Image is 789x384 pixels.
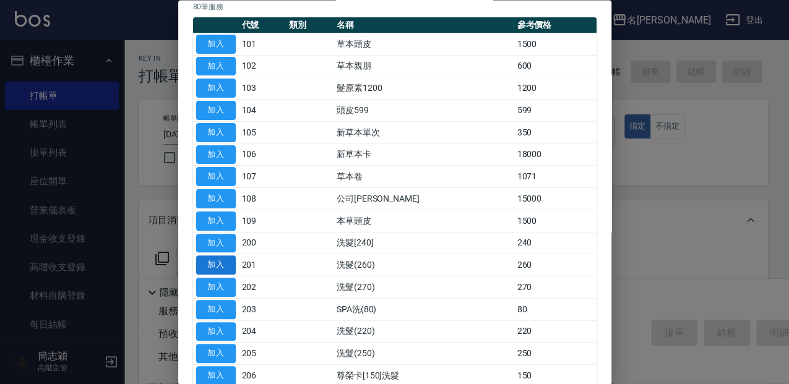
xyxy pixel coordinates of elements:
th: 參考價格 [514,17,596,33]
td: 草本頭皮 [334,33,514,56]
th: 代號 [239,17,287,33]
button: 加入 [196,79,236,98]
td: 205 [239,343,287,365]
td: 104 [239,100,287,122]
td: 105 [239,122,287,144]
td: 260 [514,254,596,276]
td: 240 [514,233,596,255]
td: 髮原素1200 [334,77,514,100]
td: 頭皮599 [334,100,514,122]
button: 加入 [196,344,236,364]
td: 新草本單次 [334,122,514,144]
td: 1071 [514,166,596,188]
td: 109 [239,210,287,233]
td: 599 [514,100,596,122]
button: 加入 [196,190,236,209]
td: 600 [514,56,596,78]
td: 1500 [514,210,596,233]
button: 加入 [196,256,236,275]
td: 108 [239,188,287,210]
button: 加入 [196,101,236,121]
td: 本草頭皮 [334,210,514,233]
td: 洗髮(250) [334,343,514,365]
button: 加入 [196,145,236,164]
td: 203 [239,299,287,321]
button: 加入 [196,35,236,54]
td: 草本親朋 [334,56,514,78]
td: 公司[PERSON_NAME] [334,188,514,210]
td: 洗髮[240] [334,233,514,255]
td: 103 [239,77,287,100]
td: 107 [239,166,287,188]
td: 15000 [514,188,596,210]
td: 201 [239,254,287,276]
th: 類別 [286,17,334,33]
button: 加入 [196,57,236,76]
td: 220 [514,321,596,343]
td: 250 [514,343,596,365]
td: 102 [239,56,287,78]
td: 洗髮(270) [334,276,514,299]
button: 加入 [196,123,236,142]
td: 18000 [514,144,596,166]
td: 草本卷 [334,166,514,188]
td: 200 [239,233,287,255]
button: 加入 [196,211,236,231]
td: SPA洗(80) [334,299,514,321]
button: 加入 [196,278,236,297]
td: 204 [239,321,287,343]
td: 350 [514,122,596,144]
td: 80 [514,299,596,321]
button: 加入 [196,322,236,341]
td: 270 [514,276,596,299]
td: 1500 [514,33,596,56]
td: 洗髮(220) [334,321,514,343]
td: 洗髮(260) [334,254,514,276]
button: 加入 [196,234,236,253]
td: 106 [239,144,287,166]
button: 加入 [196,300,236,319]
td: 101 [239,33,287,56]
td: 202 [239,276,287,299]
th: 名稱 [334,17,514,33]
button: 加入 [196,168,236,187]
td: 新草本卡 [334,144,514,166]
p: 80 筆服務 [193,1,597,12]
td: 1200 [514,77,596,100]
